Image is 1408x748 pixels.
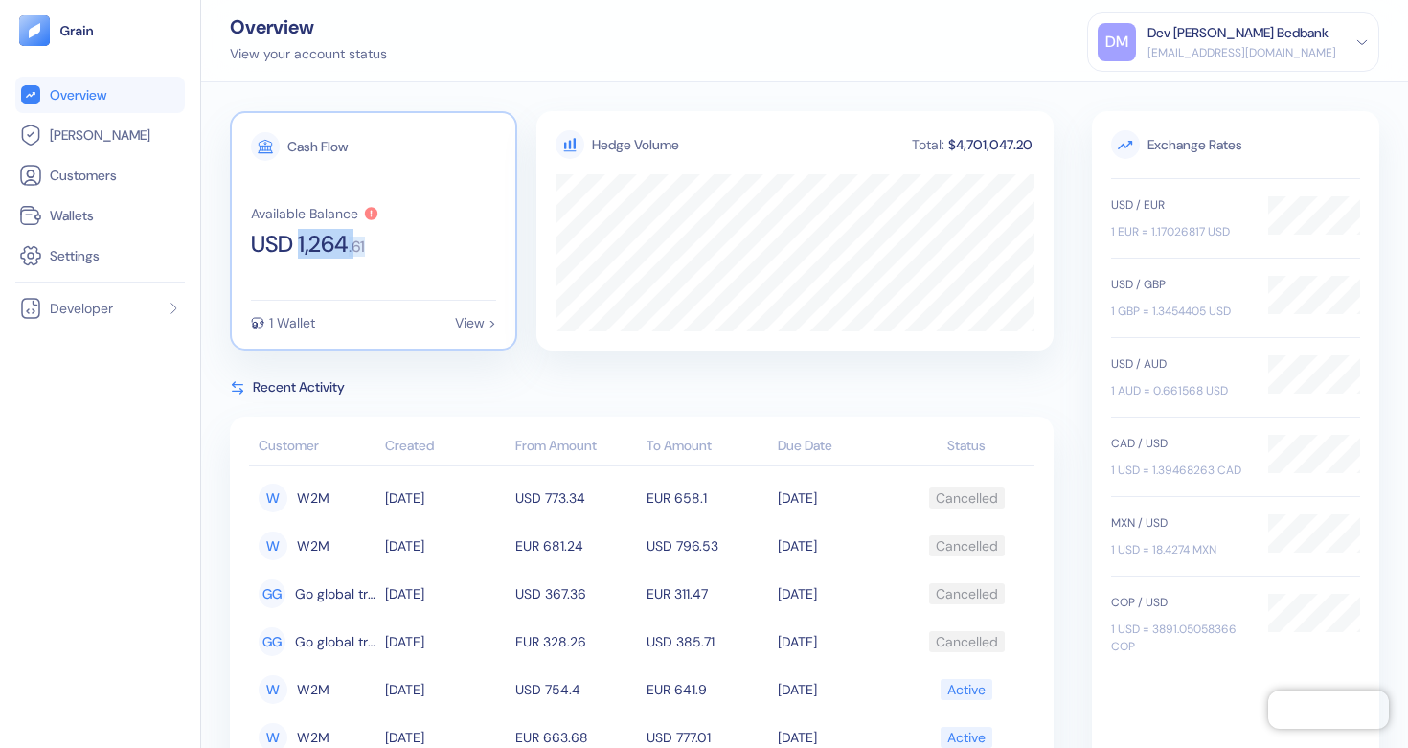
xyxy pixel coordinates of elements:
div: 1 Wallet [269,316,315,329]
span: Go global travel [295,625,375,658]
div: 1 USD = 3891.05058366 COP [1111,621,1249,655]
th: To Amount [642,428,773,466]
span: W2M [297,530,329,562]
td: [DATE] [380,474,511,522]
span: USD 1,264 [251,233,349,256]
div: GG [259,579,285,608]
div: Cash Flow [287,140,348,153]
a: Settings [19,244,181,267]
div: View > [455,316,496,329]
td: [DATE] [773,474,904,522]
div: USD / AUD [1111,355,1249,373]
span: W2M [297,673,329,706]
div: Hedge Volume [592,135,679,155]
div: Available Balance [251,207,358,220]
span: [PERSON_NAME] [50,125,150,145]
td: EUR 328.26 [511,618,642,666]
span: Customers [50,166,117,185]
div: COP / USD [1111,594,1249,611]
a: Customers [19,164,181,187]
td: EUR 658.1 [642,474,773,522]
div: Cancelled [936,578,998,610]
span: Settings [50,246,100,265]
div: $4,701,047.20 [946,138,1034,151]
td: USD 385.71 [642,618,773,666]
td: [DATE] [380,522,511,570]
div: [EMAIL_ADDRESS][DOMAIN_NAME] [1147,44,1336,61]
td: [DATE] [773,522,904,570]
th: From Amount [511,428,642,466]
td: EUR 681.24 [511,522,642,570]
td: [DATE] [380,618,511,666]
div: Status [908,436,1025,456]
div: 1 EUR = 1.17026817 USD [1111,223,1249,240]
div: Total: [910,138,946,151]
div: Dev [PERSON_NAME] Bedbank [1147,23,1329,43]
a: Overview [19,83,181,106]
th: Due Date [773,428,904,466]
div: View your account status [230,44,387,64]
span: . 61 [349,239,365,255]
div: USD / EUR [1111,196,1249,214]
a: Wallets [19,204,181,227]
div: DM [1098,23,1136,61]
td: USD 796.53 [642,522,773,570]
button: Available Balance [251,206,379,221]
span: Developer [50,299,113,318]
div: 1 USD = 18.4274 MXN [1111,541,1249,558]
div: MXN / USD [1111,514,1249,532]
div: 1 AUD = 0.661568 USD [1111,382,1249,399]
div: Overview [230,17,387,36]
td: EUR 311.47 [642,570,773,618]
td: USD 773.34 [511,474,642,522]
div: Cancelled [936,530,998,562]
img: logo-tablet-V2.svg [19,15,50,46]
span: Wallets [50,206,94,225]
span: Recent Activity [253,377,345,397]
div: W [259,532,287,560]
div: GG [259,627,285,656]
div: W [259,675,287,704]
div: Active [947,673,986,706]
td: USD 367.36 [511,570,642,618]
td: [DATE] [773,570,904,618]
span: W2M [297,482,329,514]
a: [PERSON_NAME] [19,124,181,147]
div: 1 GBP = 1.3454405 USD [1111,303,1249,320]
span: Overview [50,85,106,104]
td: EUR 641.9 [642,666,773,714]
td: [DATE] [773,666,904,714]
th: Created [380,428,511,466]
div: CAD / USD [1111,435,1249,452]
span: Exchange Rates [1111,130,1360,159]
td: USD 754.4 [511,666,642,714]
div: W [259,484,287,512]
iframe: Chatra live chat [1268,691,1389,729]
td: [DATE] [380,666,511,714]
td: [DATE] [773,618,904,666]
div: USD / GBP [1111,276,1249,293]
span: Go global travel [295,578,375,610]
div: Cancelled [936,482,998,514]
div: Cancelled [936,625,998,658]
th: Customer [249,428,380,466]
div: 1 USD = 1.39468263 CAD [1111,462,1249,479]
td: [DATE] [380,570,511,618]
img: logo [59,24,95,37]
